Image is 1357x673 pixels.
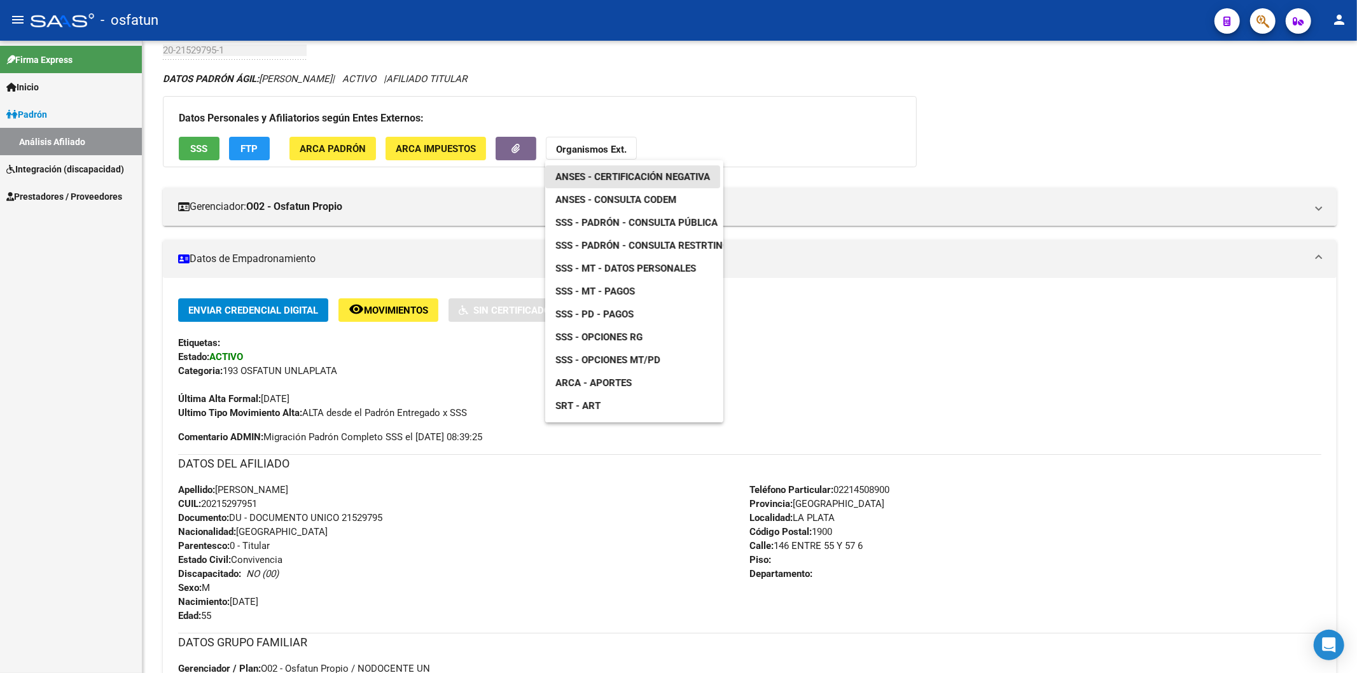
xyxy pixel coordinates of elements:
[545,326,653,349] a: SSS - Opciones RG
[555,286,635,297] span: SSS - MT - Pagos
[555,263,696,274] span: SSS - MT - Datos Personales
[545,280,645,303] a: SSS - MT - Pagos
[555,354,660,366] span: SSS - Opciones MT/PD
[545,165,720,188] a: ANSES - Certificación Negativa
[545,394,723,417] a: SRT - ART
[555,217,718,228] span: SSS - Padrón - Consulta Pública
[555,194,676,205] span: ANSES - Consulta CODEM
[545,188,686,211] a: ANSES - Consulta CODEM
[555,331,643,343] span: SSS - Opciones RG
[555,171,710,183] span: ANSES - Certificación Negativa
[555,377,632,389] span: ARCA - Aportes
[545,303,644,326] a: SSS - PD - Pagos
[545,234,755,257] a: SSS - Padrón - Consulta Restrtingida
[545,211,728,234] a: SSS - Padrón - Consulta Pública
[1314,630,1344,660] div: Open Intercom Messenger
[545,257,706,280] a: SSS - MT - Datos Personales
[545,371,642,394] a: ARCA - Aportes
[555,309,634,320] span: SSS - PD - Pagos
[555,400,601,412] span: SRT - ART
[555,240,744,251] span: SSS - Padrón - Consulta Restrtingida
[545,349,671,371] a: SSS - Opciones MT/PD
